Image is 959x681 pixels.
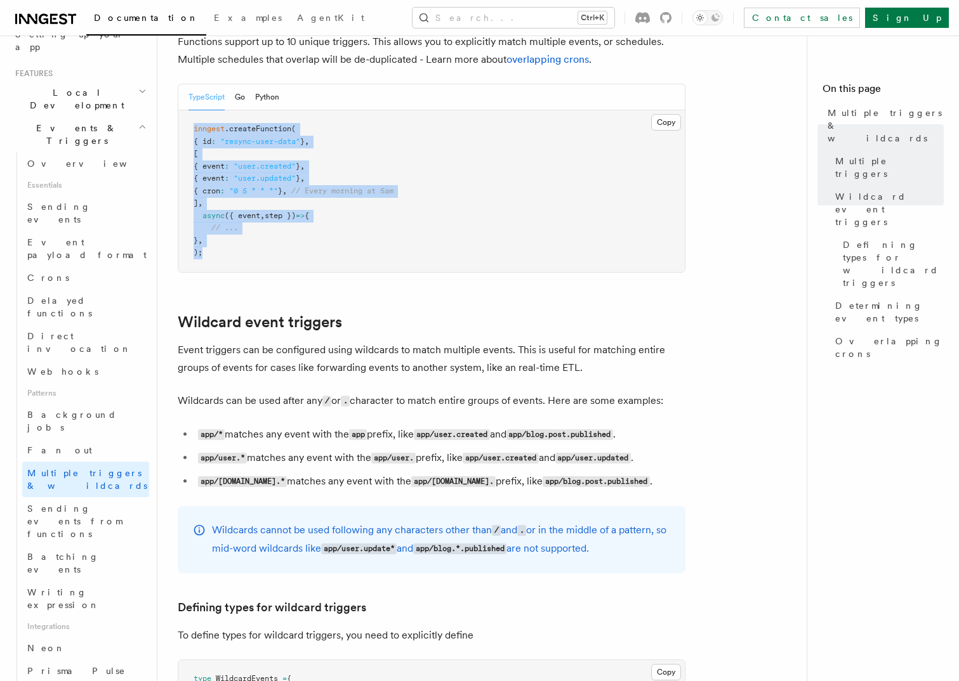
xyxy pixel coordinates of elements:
code: app [349,429,367,440]
a: Sign Up [865,8,949,28]
span: : [211,137,216,146]
a: Examples [206,4,289,34]
span: // ... [211,223,238,232]
span: async [202,211,225,220]
span: { cron [194,186,220,195]
span: Fan out [27,445,92,455]
span: { id [194,137,211,146]
a: Wildcard event triggers [178,313,342,331]
span: Multiple triggers [835,155,944,180]
code: app/user.updated [555,453,631,464]
h4: On this page [823,81,944,101]
span: Background jobs [27,410,117,432]
span: } [296,174,300,183]
a: Direct invocation [22,325,149,360]
span: AgentKit [297,13,364,23]
span: Patterns [22,383,149,403]
span: , [198,198,202,207]
a: Overlapping crons [830,330,944,365]
button: Copy [651,664,681,680]
li: matches any event with the prefix, like and . [194,449,685,467]
span: Prisma Pulse [27,666,126,676]
span: { [305,211,309,220]
span: "user.updated" [234,174,296,183]
span: { event [194,174,225,183]
a: Webhooks [22,360,149,383]
span: , [300,174,305,183]
button: Toggle dark mode [692,10,723,25]
span: Wildcard event triggers [835,190,944,228]
span: Sending events from functions [27,503,122,539]
code: app/user. [371,453,416,464]
a: Crons [22,266,149,289]
span: Essentials [22,175,149,195]
code: app/[DOMAIN_NAME]. [411,476,496,487]
button: Go [235,84,245,110]
span: Batching events [27,552,99,574]
a: Wildcard event triggers [830,185,944,233]
p: To define types for wildcard triggers, you need to explicitly define [178,626,685,644]
span: Multiple triggers & wildcards [27,468,147,491]
button: Copy [651,114,681,131]
button: Python [255,84,279,110]
a: Defining types for wildcard triggers [838,233,944,294]
span: { event [194,162,225,171]
span: } [278,186,282,195]
a: Sending events [22,195,149,231]
span: Features [10,68,53,79]
a: Contact sales [744,8,860,28]
span: : [225,174,229,183]
code: app/user.created [463,453,538,464]
code: / [492,525,501,536]
span: Delayed functions [27,295,92,318]
span: Examples [214,13,282,23]
span: inngest [194,124,225,133]
span: Event payload format [27,237,147,260]
a: Background jobs [22,403,149,439]
a: Batching events [22,545,149,581]
span: } [296,162,300,171]
span: , [260,211,265,220]
a: Documentation [86,4,206,36]
span: ); [194,248,202,257]
span: Sending events [27,202,91,224]
code: app/blog.post.published [506,429,613,440]
span: , [305,137,309,146]
a: Writing expression [22,581,149,616]
p: Wildcards can be used after any or character to match entire groups of events. Here are some exam... [178,392,685,410]
li: matches any event with the prefix, like . [194,472,685,491]
code: app/user.created [414,429,489,440]
span: , [282,186,287,195]
span: ] [194,198,198,207]
button: TypeScript [188,84,225,110]
kbd: Ctrl+K [578,11,607,24]
a: Overview [22,152,149,175]
a: Multiple triggers [830,150,944,185]
a: Delayed functions [22,289,149,325]
a: Event payload format [22,231,149,266]
a: Defining types for wildcard triggers [178,599,366,616]
a: Neon [22,637,149,659]
span: step }) [265,211,296,220]
code: app/user.update* [321,543,397,554]
span: => [296,211,305,220]
span: Direct invocation [27,331,131,354]
span: Writing expression [27,587,100,610]
a: Determining event types [830,294,944,330]
code: . [517,525,526,536]
span: Overview [27,159,158,169]
code: app/* [198,429,225,440]
span: Determining event types [835,299,944,325]
code: app/[DOMAIN_NAME].* [198,476,287,487]
span: ( [291,124,296,133]
span: .createFunction [225,124,291,133]
span: } [300,137,305,146]
a: Multiple triggers & wildcards [823,101,944,150]
a: Fan out [22,439,149,462]
button: Search...Ctrl+K [413,8,614,28]
span: : [225,162,229,171]
p: Functions support up to 10 unique triggers. This allows you to explicitly match multiple events, ... [178,33,685,68]
code: app/blog.post.published [543,476,649,487]
p: Wildcards cannot be used following any characters other than and or in the middle of a pattern, s... [212,521,670,558]
span: Events & Triggers [10,122,138,147]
